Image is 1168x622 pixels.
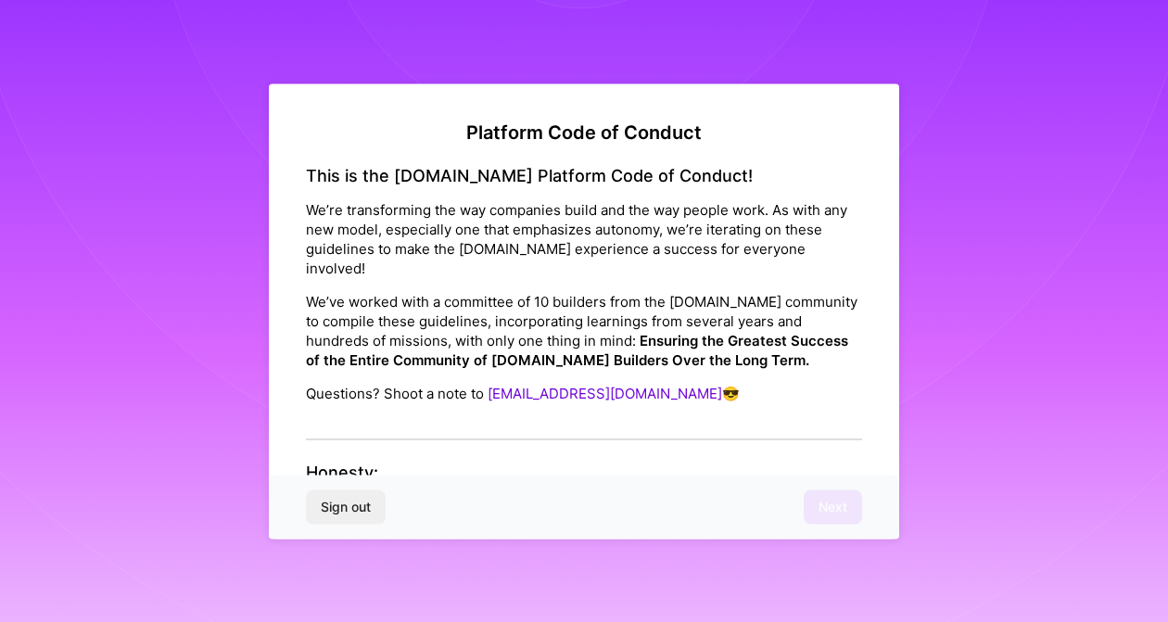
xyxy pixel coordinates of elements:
[306,165,862,185] h4: This is the [DOMAIN_NAME] Platform Code of Conduct!
[306,332,848,369] strong: Ensuring the Greatest Success of the Entire Community of [DOMAIN_NAME] Builders Over the Long Term.
[306,292,862,370] p: We’ve worked with a committee of 10 builders from the [DOMAIN_NAME] community to compile these gu...
[306,463,862,483] h4: Honesty:
[306,384,862,403] p: Questions? Shoot a note to 😎
[321,498,371,516] span: Sign out
[488,385,722,402] a: [EMAIL_ADDRESS][DOMAIN_NAME]
[306,490,386,524] button: Sign out
[306,121,862,143] h2: Platform Code of Conduct
[306,200,862,278] p: We’re transforming the way companies build and the way people work. As with any new model, especi...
